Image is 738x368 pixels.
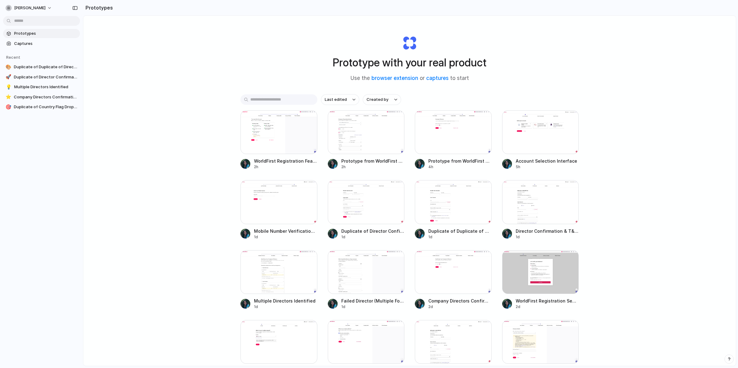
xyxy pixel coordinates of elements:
[426,75,449,81] a: captures
[516,158,579,164] span: Account Selection Interface
[6,55,20,60] span: Recent
[3,39,80,48] a: Captures
[351,74,469,82] span: Use the or to start
[341,228,405,234] span: Duplicate of Director Confirmation & T&C Separation
[341,304,405,310] div: 1d
[502,180,579,239] a: Director Confirmation & T&C SeparationDirector Confirmation & T&C Separation1d
[428,164,492,170] div: 4h
[415,180,492,239] a: Duplicate of Duplicate of Director Confirmation & T&C SeparationDuplicate of Duplicate of Directo...
[371,75,418,81] a: browser extension
[14,84,77,90] span: Multiple Directors Identified
[328,250,405,310] a: Failed Director (Multiple Found)Failed Director (Multiple Found)1d
[3,62,80,72] a: 🎨Duplicate of Duplicate of Director Confirmation & T&C Separation
[6,104,11,110] div: 🎯
[14,64,77,70] span: Duplicate of Duplicate of Director Confirmation & T&C Separation
[6,94,11,100] div: ⭐
[341,158,405,164] span: Prototype from WorldFirst Registration v25
[3,29,80,38] a: Prototypes
[240,110,317,170] a: WorldFirst Registration Features OverviewWorldFirst Registration Features Overview2h
[14,74,77,80] span: Duplicate of Director Confirmation & T&C Separation
[3,82,80,92] a: 💡Multiple Directors Identified
[325,97,347,103] span: Last edited
[254,228,317,234] span: Mobile Number Verification Screen
[328,110,405,170] a: Prototype from WorldFirst Registration v25Prototype from WorldFirst Registration v252h
[240,180,317,239] a: Mobile Number Verification ScreenMobile Number Verification Screen1d
[516,298,579,304] span: WorldFirst Registration Search Update
[3,3,55,13] button: [PERSON_NAME]
[516,164,579,170] div: 5h
[254,158,317,164] span: WorldFirst Registration Features Overview
[341,234,405,240] div: 1d
[363,94,401,105] button: Created by
[6,64,11,70] div: 🎨
[428,298,492,304] span: Company Directors Confirmation Page
[3,73,80,82] a: 🚀Duplicate of Director Confirmation & T&C Separation
[502,250,579,310] a: WorldFirst Registration Search UpdateWorldFirst Registration Search Update2d
[321,94,359,105] button: Last edited
[428,228,492,234] span: Duplicate of Duplicate of Director Confirmation & T&C Separation
[516,228,579,234] span: Director Confirmation & T&C Separation
[516,234,579,240] div: 1d
[240,250,317,310] a: Multiple Directors IdentifiedMultiple Directors Identified1d
[254,234,317,240] div: 1d
[516,304,579,310] div: 2d
[502,110,579,170] a: Account Selection InterfaceAccount Selection Interface5h
[6,84,12,90] div: 💡
[6,74,11,80] div: 🚀
[341,298,405,304] span: Failed Director (Multiple Found)
[341,164,405,170] div: 2h
[3,102,80,112] a: 🎯Duplicate of Country Flag Dropdown Enhancement
[428,158,492,164] span: Prototype from WorldFirst Registration v21
[333,54,486,71] h1: Prototype with your real product
[415,250,492,310] a: Company Directors Confirmation PageCompany Directors Confirmation Page2d
[83,4,113,11] h2: Prototypes
[14,104,77,110] span: Duplicate of Country Flag Dropdown Enhancement
[14,41,77,47] span: Captures
[3,93,80,102] a: ⭐Company Directors Confirmation Page
[254,298,317,304] span: Multiple Directors Identified
[14,94,77,100] span: Company Directors Confirmation Page
[415,110,492,170] a: Prototype from WorldFirst Registration v21Prototype from WorldFirst Registration v214h
[14,30,77,37] span: Prototypes
[367,97,388,103] span: Created by
[254,164,317,170] div: 2h
[428,234,492,240] div: 1d
[328,180,405,239] a: Duplicate of Director Confirmation & T&C SeparationDuplicate of Director Confirmation & T&C Separ...
[428,304,492,310] div: 2d
[14,5,46,11] span: [PERSON_NAME]
[254,304,317,310] div: 1d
